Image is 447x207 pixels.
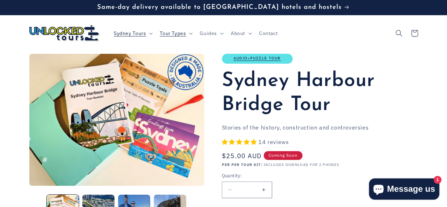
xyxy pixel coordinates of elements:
span: $25.00 AUD [222,151,262,161]
span: Tour Types [160,30,186,36]
summary: Tour Types [155,26,195,41]
span: About [231,30,245,36]
summary: Guides [195,26,227,41]
span: 14 reviews [258,138,289,145]
a: Contact [255,26,282,41]
h1: Sydney Harbour Bridge Tour [222,69,418,117]
span: Contact [259,30,278,36]
p: | INCLUDES DOWNLOAD FOR 2 PHONES [222,163,418,167]
label: Quantity: [222,172,377,179]
a: Unlocked Tours [27,22,102,44]
span: Coming Soon [264,151,302,160]
span: 5.00 stars [222,138,259,145]
span: Same-day delivery available to [GEOGRAPHIC_DATA] hotels and hostels [97,4,342,11]
inbox-online-store-chat: Shopify online store chat [367,178,441,201]
strong: PER PER TOUR KIT [222,162,261,167]
img: Unlocked Tours [29,25,100,41]
a: Audio+Puzzle Tour [233,57,281,61]
summary: About [227,26,255,41]
summary: Sydney Tours [110,26,155,41]
span: Guides [200,30,217,36]
p: Stories of the history, construction and controversies [222,122,418,133]
summary: Search [391,25,407,41]
span: Sydney Tours [114,30,146,36]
